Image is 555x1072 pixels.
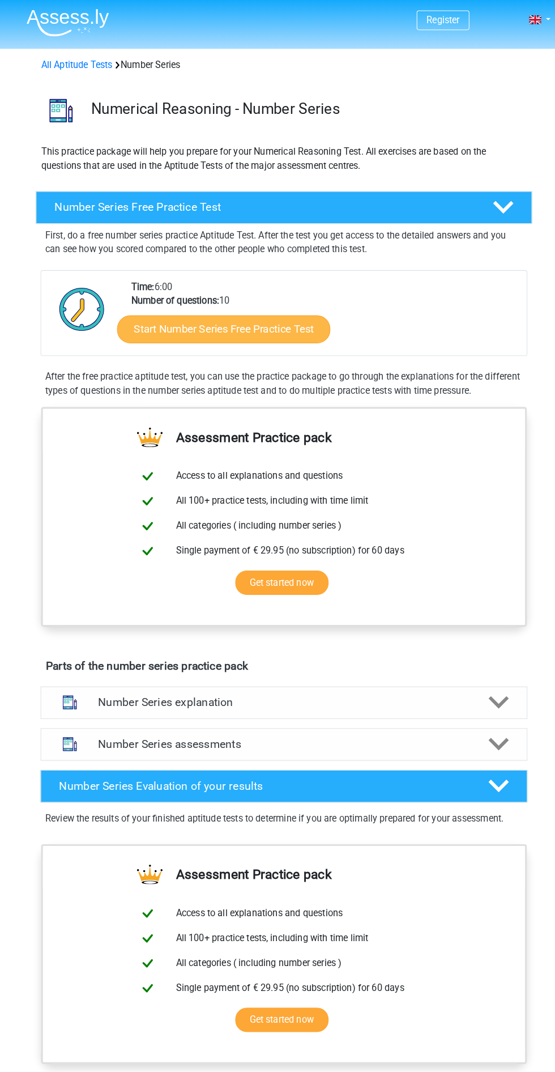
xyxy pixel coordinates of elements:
[40,58,110,69] a: All Aptitude Tests
[36,57,519,70] div: Number Series
[54,713,83,742] img: number series assessments
[40,361,515,389] div: After the free practice aptitude test, you can use the practice package to go through the explana...
[44,793,511,807] p: Review the results of your finished aptitude tests to determine if you are optimally prepared for...
[96,680,459,693] h4: Number Series explanation
[40,142,515,169] p: This practice package will help you prepare for your Numerical Reasoning Test. All exercises are ...
[417,14,449,25] a: Register
[128,275,151,286] b: Time:
[52,274,109,330] img: Clock
[35,712,520,743] a: assessments Number Series assessments
[36,84,84,132] img: number series
[54,672,83,701] img: number series explanations
[128,288,214,299] b: Number of questions:
[58,762,459,775] h4: Number Series Evaluation of your results
[26,9,106,36] img: Assessly
[35,671,520,703] a: explanations Number Series explanation
[44,223,511,250] p: First, do a free number series practice Aptitude Test. After the test you get access to the detai...
[31,187,524,219] a: Number Series Free Practice Test
[119,274,514,347] div: 6:00 10
[96,721,459,734] h4: Number Series assessments
[230,558,321,581] a: Get started now
[53,196,463,209] h4: Number Series Free Practice Test
[114,308,323,335] a: Start Number Series Free Practice Test
[230,985,321,1009] a: Get started now
[35,752,520,784] a: Number Series Evaluation of your results
[89,97,511,115] h3: Numerical Reasoning - Number Series
[45,644,510,657] h4: Parts of the number series practice pack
